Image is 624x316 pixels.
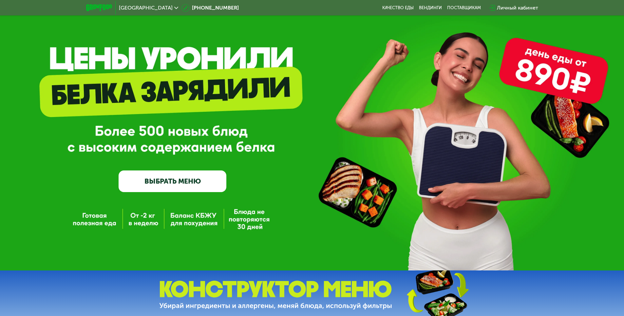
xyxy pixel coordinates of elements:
div: Личный кабинет [497,4,538,12]
a: Качество еды [382,5,414,10]
a: Вендинги [419,5,442,10]
span: [GEOGRAPHIC_DATA] [119,5,173,10]
a: [PHONE_NUMBER] [181,4,239,12]
a: ВЫБРАТЬ МЕНЮ [119,170,226,192]
div: поставщикам [447,5,481,10]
